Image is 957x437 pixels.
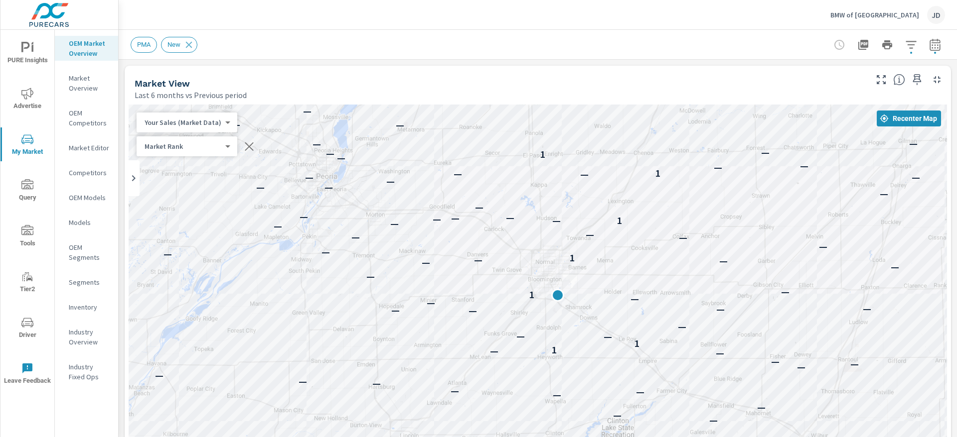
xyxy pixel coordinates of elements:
[303,105,312,117] p: —
[781,286,790,298] p: —
[800,160,808,172] p: —
[433,213,441,225] p: —
[553,389,561,401] p: —
[679,231,687,243] p: —
[372,377,381,389] p: —
[155,369,163,381] p: —
[145,142,221,151] p: Market Rank
[716,303,725,315] p: —
[636,386,644,398] p: —
[761,146,770,158] p: —
[927,6,945,24] div: JD
[552,215,561,226] p: —
[877,35,897,55] button: Print Report
[366,270,375,282] p: —
[3,362,51,387] span: Leave Feedback
[925,35,945,55] button: Select Date Range
[55,190,118,205] div: OEM Models
[386,175,395,187] p: —
[551,344,557,356] p: 1
[797,361,805,373] p: —
[909,137,918,149] p: —
[55,275,118,290] div: Segments
[3,317,51,341] span: Driver
[69,302,110,312] p: Inventory
[850,358,859,370] p: —
[69,193,110,203] p: OEM Models
[709,414,718,426] p: —
[586,228,594,240] p: —
[391,304,400,316] p: —
[55,71,118,96] div: Market Overview
[55,36,118,61] div: OEM Market Overview
[321,246,330,258] p: —
[145,118,221,127] p: Your Sales (Market Data)
[877,110,941,126] button: Recenter Map
[569,252,575,264] p: 1
[631,293,639,305] p: —
[909,72,925,88] span: Save this to your personalized report
[891,261,899,273] p: —
[55,359,118,384] div: Industry Fixed Ops
[853,35,873,55] button: "Export Report to PDF"
[351,231,360,243] p: —
[69,73,110,93] p: Market Overview
[506,212,514,223] p: —
[771,355,780,367] p: —
[55,300,118,315] div: Inventory
[55,325,118,349] div: Industry Overview
[655,167,660,179] p: 1
[490,345,498,357] p: —
[912,171,920,183] p: —
[617,215,622,226] p: 1
[69,242,110,262] p: OEM Segments
[714,161,722,173] p: —
[337,152,345,164] p: —
[529,289,534,301] p: 1
[69,38,110,58] p: OEM Market Overview
[324,181,333,193] p: —
[474,254,482,266] p: —
[719,255,728,267] p: —
[901,35,921,55] button: Apply Filters
[830,10,919,19] p: BMW of [GEOGRAPHIC_DATA]
[422,256,430,268] p: —
[580,168,589,180] p: —
[427,297,435,309] p: —
[880,188,888,200] p: —
[454,168,462,180] p: —
[137,118,229,127] div: Your Sales (Market Data)
[300,211,308,222] p: —
[678,321,686,332] p: —
[604,330,612,342] p: —
[55,240,118,265] div: OEM Segments
[55,106,118,130] div: OEM Competitors
[55,140,118,155] div: Market Editor
[313,138,321,150] p: —
[305,171,314,183] p: —
[613,409,622,421] p: —
[451,212,460,224] p: —
[135,89,247,101] p: Last 6 months vs Previous period
[69,362,110,382] p: Industry Fixed Ops
[299,375,307,387] p: —
[3,179,51,204] span: Query
[3,225,51,249] span: Tools
[137,142,229,151] div: Your Sales (Market Data)
[69,168,110,178] p: Competitors
[69,108,110,128] p: OEM Competitors
[390,218,399,229] p: —
[3,88,51,112] span: Advertise
[881,114,937,123] span: Recenter Map
[163,248,172,260] p: —
[69,143,110,153] p: Market Editor
[256,181,265,193] p: —
[131,41,157,48] span: PMA
[873,72,889,88] button: Make Fullscreen
[135,78,190,89] h5: Market View
[396,119,404,131] p: —
[3,133,51,158] span: My Market
[757,401,766,413] p: —
[274,220,282,232] p: —
[475,201,483,213] p: —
